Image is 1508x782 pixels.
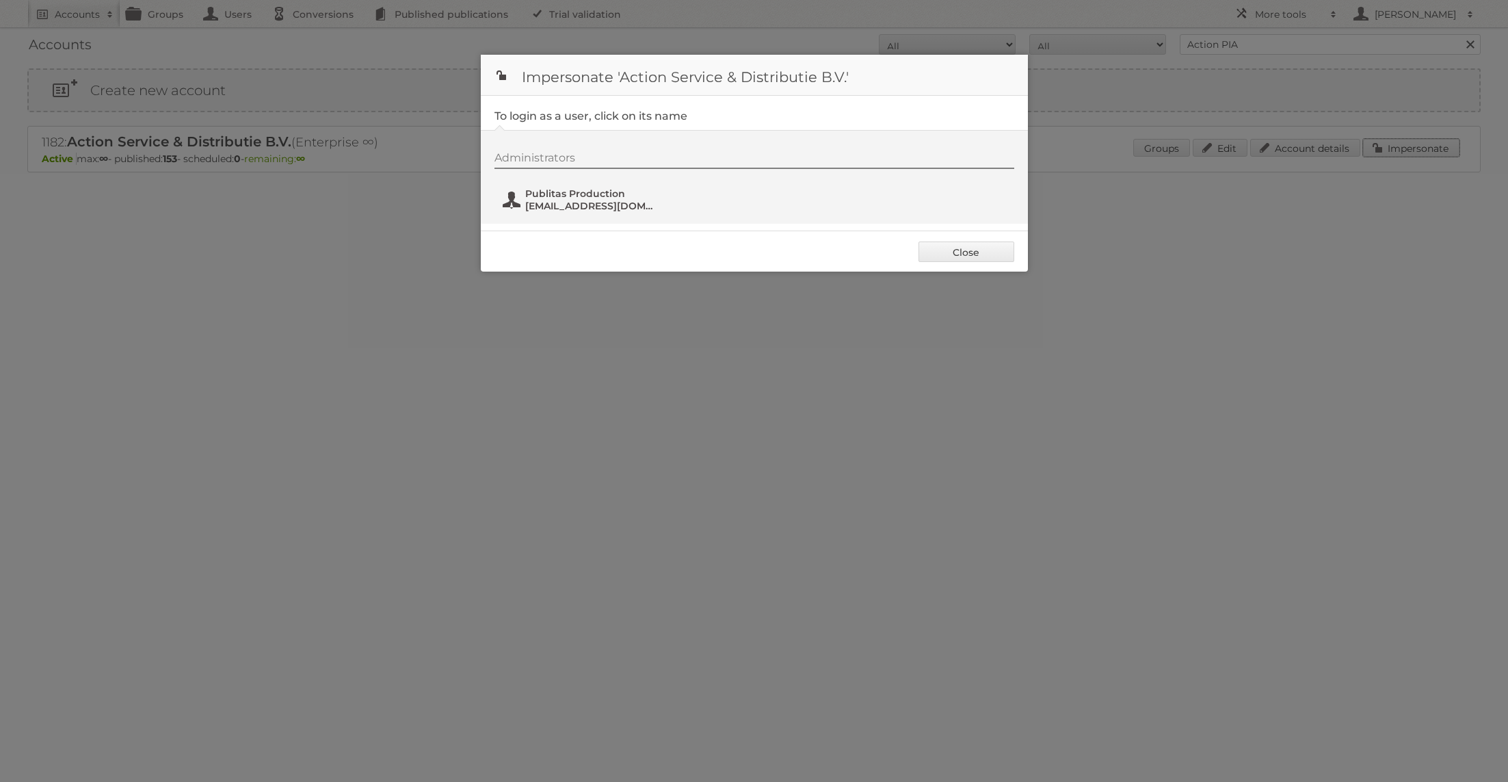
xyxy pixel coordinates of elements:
a: Close [918,242,1014,262]
div: Administrators [494,151,1014,169]
span: [EMAIL_ADDRESS][DOMAIN_NAME] [525,200,658,212]
button: Publitas Production [EMAIL_ADDRESS][DOMAIN_NAME] [501,186,662,213]
legend: To login as a user, click on its name [494,109,687,122]
span: Publitas Production [525,187,658,200]
h1: Impersonate 'Action Service & Distributie B.V.' [481,55,1028,96]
